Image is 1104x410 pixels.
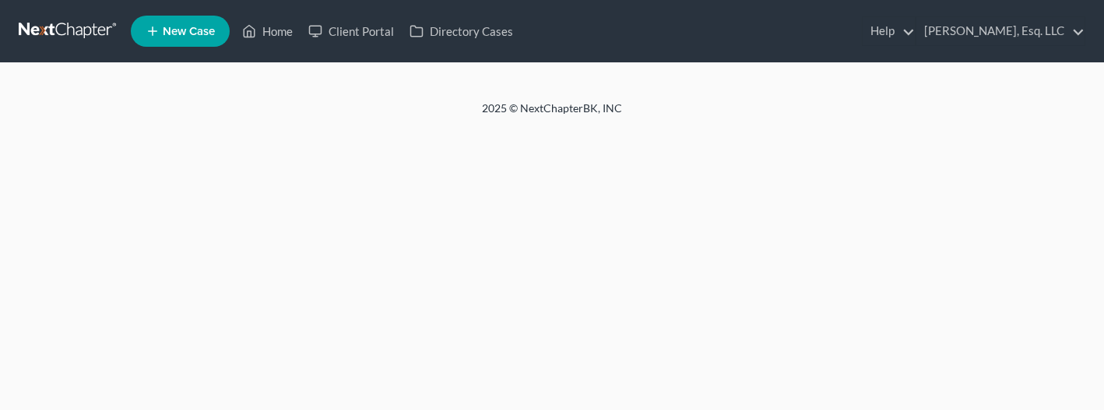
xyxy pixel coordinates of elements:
new-legal-case-button: New Case [131,16,230,47]
a: Home [234,17,301,45]
a: Client Portal [301,17,402,45]
a: [PERSON_NAME], Esq. LLC [916,17,1085,45]
a: Help [863,17,915,45]
div: 2025 © NextChapterBK, INC [108,101,996,129]
a: Directory Cases [402,17,521,45]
